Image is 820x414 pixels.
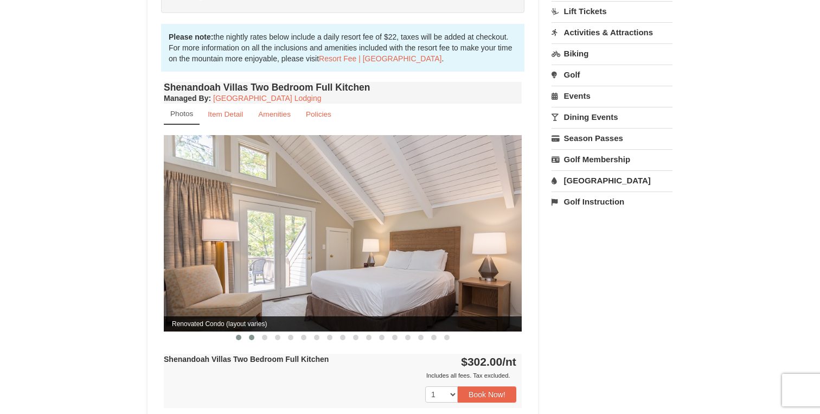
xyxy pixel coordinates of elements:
small: Item Detail [208,110,243,118]
a: Resort Fee | [GEOGRAPHIC_DATA] [319,54,441,63]
a: Lift Tickets [552,1,672,21]
a: Activities & Attractions [552,22,672,42]
a: Golf Membership [552,149,672,169]
small: Photos [170,110,193,118]
small: Amenities [258,110,291,118]
a: Events [552,86,672,106]
a: Photos [164,104,200,125]
span: /nt [502,355,516,368]
strong: $302.00 [461,355,516,368]
strong: Please note: [169,33,213,41]
strong: : [164,94,211,103]
a: Biking [552,43,672,63]
div: Includes all fees. Tax excluded. [164,370,516,381]
a: [GEOGRAPHIC_DATA] [552,170,672,190]
h4: Shenandoah Villas Two Bedroom Full Kitchen [164,82,522,93]
div: the nightly rates below include a daily resort fee of $22, taxes will be added at checkout. For m... [161,24,524,72]
a: Golf [552,65,672,85]
a: Amenities [251,104,298,125]
a: Golf Instruction [552,192,672,212]
span: Managed By [164,94,208,103]
a: [GEOGRAPHIC_DATA] Lodging [213,94,321,103]
small: Policies [306,110,331,118]
img: Renovated Condo (layout varies) [164,135,522,331]
a: Policies [299,104,338,125]
span: Renovated Condo (layout varies) [164,316,522,332]
a: Item Detail [201,104,250,125]
strong: Shenandoah Villas Two Bedroom Full Kitchen [164,355,329,364]
a: Season Passes [552,128,672,148]
button: Book Now! [458,386,516,403]
a: Dining Events [552,107,672,127]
